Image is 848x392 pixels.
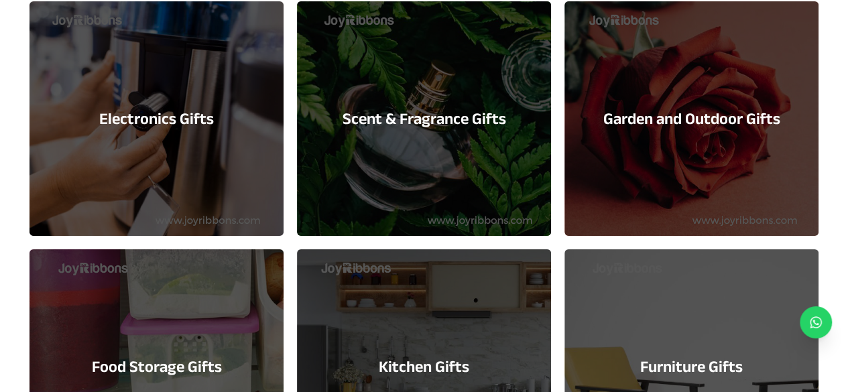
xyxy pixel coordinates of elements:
a: Electronics Gifts [29,1,284,236]
h3: Furniture Gifts [640,356,743,377]
h3: Food Storage Gifts [92,356,222,377]
h3: Kitchen Gifts [379,356,469,377]
a: Scent & Fragrance Gifts [297,1,551,236]
a: Garden and Outdoor Gifts [564,1,819,236]
h3: Scent & Fragrance Gifts [342,108,505,129]
h3: Electronics Gifts [99,108,214,129]
h3: Garden and Outdoor Gifts [603,108,780,129]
